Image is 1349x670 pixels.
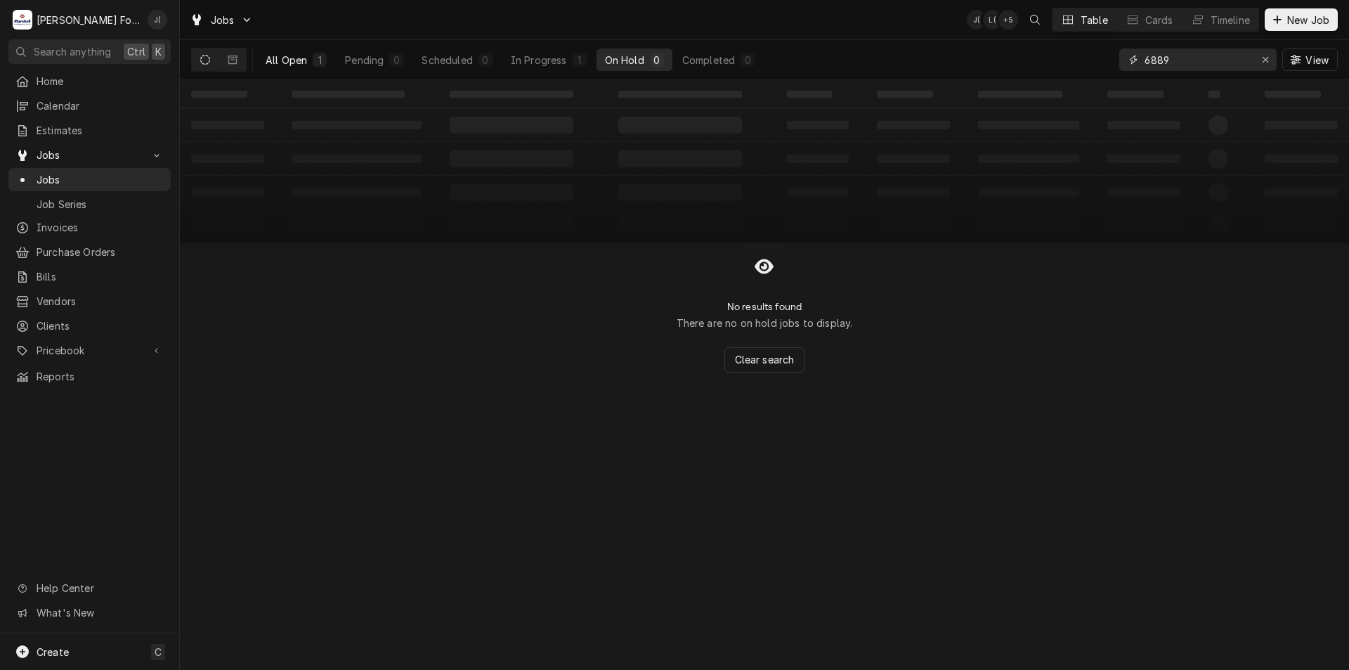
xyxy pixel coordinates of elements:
[1081,13,1108,27] div: Table
[605,53,644,67] div: On Hold
[877,91,933,98] span: ‌
[983,10,1003,30] div: L(
[37,98,164,113] span: Calendar
[732,352,797,367] span: Clear search
[998,10,1018,30] div: + 5
[315,53,324,67] div: 1
[1282,49,1338,71] button: View
[1265,8,1338,31] button: New Job
[37,197,164,212] span: Job Series
[978,91,1062,98] span: ‌
[1265,91,1321,98] span: ‌
[653,53,661,67] div: 0
[37,343,143,358] span: Pricebook
[13,10,32,30] div: M
[8,143,171,167] a: Go to Jobs
[148,10,167,30] div: Jeff Debigare (109)'s Avatar
[127,44,145,59] span: Ctrl
[8,265,171,288] a: Bills
[618,91,742,98] span: ‌
[422,53,472,67] div: Scheduled
[575,53,584,67] div: 1
[148,10,167,30] div: J(
[37,369,164,384] span: Reports
[184,8,259,32] a: Go to Jobs
[1107,91,1164,98] span: ‌
[983,10,1003,30] div: Luis (54)'s Avatar
[8,576,171,600] a: Go to Help Center
[967,10,986,30] div: J(
[8,365,171,388] a: Reports
[967,10,986,30] div: Jeff Debigare (109)'s Avatar
[37,148,143,162] span: Jobs
[1208,91,1220,98] span: ‌
[743,53,752,67] div: 0
[392,53,400,67] div: 0
[8,290,171,313] a: Vendors
[511,53,567,67] div: In Progress
[37,581,162,595] span: Help Center
[37,245,164,259] span: Purchase Orders
[1284,13,1332,27] span: New Job
[180,80,1349,243] table: On Hold Jobs List Loading
[1024,8,1046,31] button: Open search
[37,74,164,89] span: Home
[191,91,247,98] span: ‌
[155,645,162,659] span: C
[13,10,32,30] div: Marshall Food Equipment Service's Avatar
[1145,49,1250,71] input: Keyword search
[8,94,171,117] a: Calendar
[211,13,235,27] span: Jobs
[155,44,162,59] span: K
[8,216,171,239] a: Invoices
[677,316,853,330] p: There are no on hold jobs to display.
[292,91,405,98] span: ‌
[1254,49,1277,71] button: Erase input
[8,601,171,624] a: Go to What's New
[8,70,171,93] a: Home
[450,91,573,98] span: ‌
[37,123,164,138] span: Estimates
[1303,53,1331,67] span: View
[8,339,171,362] a: Go to Pricebook
[8,39,171,64] button: Search anythingCtrlK
[37,172,164,187] span: Jobs
[8,168,171,191] a: Jobs
[8,240,171,264] a: Purchase Orders
[682,53,735,67] div: Completed
[37,605,162,620] span: What's New
[787,91,832,98] span: ‌
[481,53,490,67] div: 0
[34,44,111,59] span: Search anything
[37,13,140,27] div: [PERSON_NAME] Food Equipment Service
[345,53,384,67] div: Pending
[37,294,164,309] span: Vendors
[37,318,164,333] span: Clients
[8,119,171,142] a: Estimates
[1145,13,1173,27] div: Cards
[37,220,164,235] span: Invoices
[266,53,307,67] div: All Open
[8,314,171,337] a: Clients
[8,193,171,216] a: Job Series
[724,347,805,373] button: Clear search
[37,269,164,284] span: Bills
[1211,13,1250,27] div: Timeline
[37,646,69,658] span: Create
[727,301,802,313] h2: No results found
